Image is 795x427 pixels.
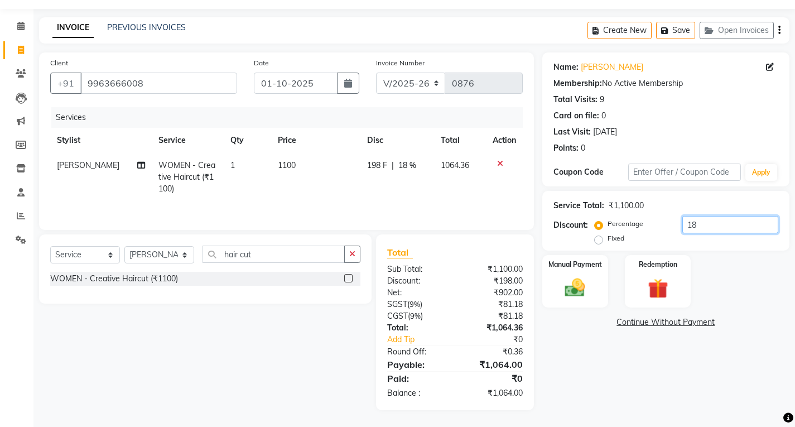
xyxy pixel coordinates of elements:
[387,299,407,309] span: SGST
[455,372,531,385] div: ₹0
[553,78,778,89] div: No Active Membership
[558,276,591,300] img: _cash.svg
[398,160,416,171] span: 18 %
[392,160,394,171] span: |
[409,300,420,309] span: 9%
[387,247,413,258] span: Total
[581,142,585,154] div: 0
[441,160,469,170] span: 1064.36
[80,73,237,94] input: Search by Name/Mobile/Email/Code
[379,346,455,358] div: Round Off:
[486,128,523,153] th: Action
[700,22,774,39] button: Open Invoices
[271,128,360,153] th: Price
[548,260,602,270] label: Manual Payment
[379,310,455,322] div: ( )
[639,260,677,270] label: Redemption
[745,164,777,181] button: Apply
[203,246,345,263] input: Search or Scan
[376,58,425,68] label: Invoice Number
[379,387,455,399] div: Balance :
[224,128,271,153] th: Qty
[628,164,741,181] input: Enter Offer / Coupon Code
[50,273,178,285] div: WOMEN - Creative Haircut (₹1100)
[468,334,531,346] div: ₹0
[581,61,643,73] a: [PERSON_NAME]
[387,311,408,321] span: CGST
[553,61,579,73] div: Name:
[379,358,455,371] div: Payable:
[553,200,604,212] div: Service Total:
[601,110,606,122] div: 0
[587,22,652,39] button: Create New
[379,372,455,385] div: Paid:
[50,73,81,94] button: +91
[455,299,531,310] div: ₹81.18
[360,128,434,153] th: Disc
[608,233,624,243] label: Fixed
[553,142,579,154] div: Points:
[553,219,588,231] div: Discount:
[379,263,455,275] div: Sub Total:
[379,334,468,346] a: Add Tip
[230,160,235,170] span: 1
[600,94,604,105] div: 9
[50,58,68,68] label: Client
[379,275,455,287] div: Discount:
[158,160,215,194] span: WOMEN - Creative Haircut (₹1100)
[367,160,387,171] span: 198 F
[152,128,223,153] th: Service
[553,94,598,105] div: Total Visits:
[545,316,787,328] a: Continue Without Payment
[608,219,643,229] label: Percentage
[455,263,531,275] div: ₹1,100.00
[593,126,617,138] div: [DATE]
[52,18,94,38] a: INVOICE
[609,200,644,212] div: ₹1,100.00
[455,346,531,358] div: ₹0.36
[455,322,531,334] div: ₹1,064.36
[455,387,531,399] div: ₹1,064.00
[553,78,602,89] div: Membership:
[278,160,296,170] span: 1100
[553,126,591,138] div: Last Visit:
[410,311,421,320] span: 9%
[254,58,269,68] label: Date
[379,299,455,310] div: ( )
[50,128,152,153] th: Stylist
[455,358,531,371] div: ₹1,064.00
[455,287,531,299] div: ₹902.00
[455,275,531,287] div: ₹198.00
[57,160,119,170] span: [PERSON_NAME]
[107,22,186,32] a: PREVIOUS INVOICES
[455,310,531,322] div: ₹81.18
[379,287,455,299] div: Net:
[553,166,628,178] div: Coupon Code
[51,107,531,128] div: Services
[434,128,486,153] th: Total
[553,110,599,122] div: Card on file:
[642,276,674,301] img: _gift.svg
[656,22,695,39] button: Save
[379,322,455,334] div: Total:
